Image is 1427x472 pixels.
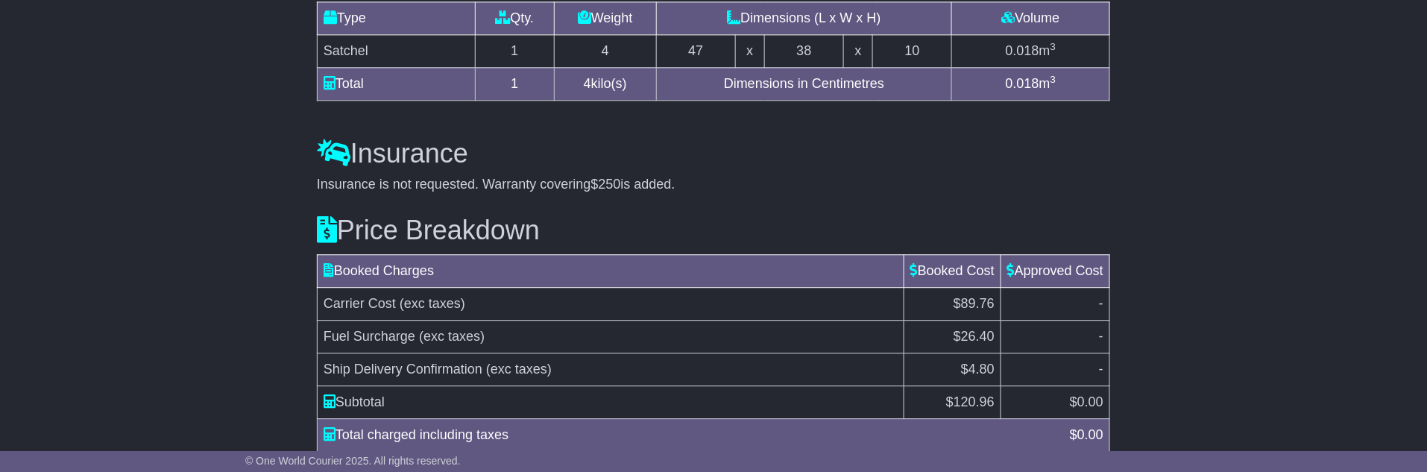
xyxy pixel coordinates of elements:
span: 0.018 [1006,76,1039,91]
td: $ [1001,386,1109,418]
td: Volume [952,1,1110,34]
td: 1 [475,67,554,100]
span: - [1099,296,1103,311]
td: Approved Cost [1001,254,1109,287]
span: - [1099,362,1103,377]
span: $4.80 [961,362,995,377]
div: Insurance is not requested. Warranty covering is added. [317,177,1110,193]
td: Subtotal [318,386,904,418]
span: Fuel Surcharge [324,329,415,344]
td: Qty. [475,1,554,34]
td: 47 [656,34,735,67]
td: Type [318,1,476,34]
td: Dimensions (L x W x H) [656,1,951,34]
td: m [952,34,1110,67]
span: © One World Courier 2025. All rights reserved. [245,455,461,467]
div: Total charged including taxes [316,425,1062,445]
span: 0.00 [1077,427,1103,442]
td: Weight [554,1,656,34]
span: 4 [584,76,591,91]
td: Total [318,67,476,100]
td: 4 [554,34,656,67]
td: x [843,34,872,67]
sup: 3 [1050,41,1056,52]
span: Ship Delivery Confirmation [324,362,482,377]
h3: Insurance [317,139,1110,169]
div: $ [1062,425,1111,445]
h3: Price Breakdown [317,215,1110,245]
span: (exc taxes) [419,329,485,344]
span: 0.018 [1006,43,1039,58]
td: Booked Cost [904,254,1001,287]
span: $250 [591,177,621,192]
span: Carrier Cost [324,296,396,311]
span: (exc taxes) [400,296,465,311]
span: $89.76 [954,296,995,311]
td: 38 [765,34,844,67]
span: 120.96 [954,394,995,409]
td: Booked Charges [318,254,904,287]
td: m [952,67,1110,100]
td: kilo(s) [554,67,656,100]
span: $26.40 [954,329,995,344]
td: 1 [475,34,554,67]
td: 10 [873,34,952,67]
sup: 3 [1050,74,1056,85]
td: $ [904,386,1001,418]
td: x [735,34,764,67]
span: 0.00 [1077,394,1103,409]
span: (exc taxes) [486,362,552,377]
td: Dimensions in Centimetres [656,67,951,100]
td: Satchel [318,34,476,67]
span: - [1099,329,1103,344]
